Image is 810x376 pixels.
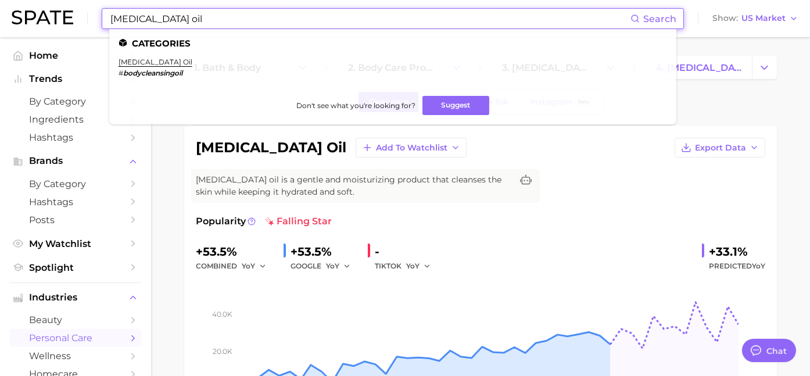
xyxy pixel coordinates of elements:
span: wellness [29,350,122,361]
span: # [119,69,123,77]
a: Hashtags [9,128,142,146]
span: Hashtags [29,132,122,143]
span: YoY [752,262,765,270]
button: Add to Watchlist [356,138,467,157]
input: Search here for a brand, industry, or ingredient [109,9,630,28]
button: YoY [326,259,351,273]
span: Predicted [709,259,765,273]
li: Categories [119,38,667,48]
button: Industries [9,289,142,306]
span: Posts [29,214,122,225]
span: [MEDICAL_DATA] oil is a gentle and moisturizing product that cleanses the skin while keeping it h... [196,174,512,198]
a: personal care [9,329,142,347]
span: Show [712,15,738,22]
button: Suggest [422,96,489,115]
span: YoY [326,261,339,271]
span: My Watchlist [29,238,122,249]
div: combined [196,259,274,273]
button: ShowUS Market [709,11,801,26]
button: YoY [242,259,267,273]
span: YoY [242,261,255,271]
span: Trends [29,74,122,84]
button: Export Data [675,138,765,157]
img: falling star [265,217,274,226]
span: Add to Watchlist [376,143,447,153]
div: +53.5% [291,242,359,261]
span: 4. [MEDICAL_DATA] oil [656,62,742,73]
span: personal care [29,332,122,343]
a: Home [9,46,142,65]
button: YoY [406,259,431,273]
div: +53.5% [196,242,274,261]
a: [MEDICAL_DATA] oil [119,58,192,66]
span: Home [29,50,122,61]
div: +33.1% [709,242,765,261]
div: TIKTOK [375,259,439,273]
span: Popularity [196,214,246,228]
span: beauty [29,314,122,325]
span: Brands [29,156,122,166]
a: by Category [9,92,142,110]
span: US Market [741,15,786,22]
span: Hashtags [29,196,122,207]
span: Search [643,13,676,24]
a: wellness [9,347,142,365]
button: Brands [9,152,142,170]
span: Industries [29,292,122,303]
a: Spotlight [9,259,142,277]
em: bodycleansingoil [123,69,182,77]
a: beauty [9,311,142,329]
span: Export Data [695,143,746,153]
a: 4. [MEDICAL_DATA] oil [646,56,752,79]
button: Trends [9,70,142,88]
img: SPATE [12,10,73,24]
span: Don't see what you're looking for? [296,101,415,110]
a: Ingredients [9,110,142,128]
div: - [375,242,439,261]
a: Hashtags [9,193,142,211]
a: My Watchlist [9,235,142,253]
span: YoY [406,261,420,271]
span: Spotlight [29,262,122,273]
span: by Category [29,96,122,107]
span: falling star [265,214,332,228]
span: Ingredients [29,114,122,125]
span: by Category [29,178,122,189]
h1: [MEDICAL_DATA] oil [196,141,346,155]
button: Change Category [752,56,777,79]
a: by Category [9,175,142,193]
a: Posts [9,211,142,229]
div: GOOGLE [291,259,359,273]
